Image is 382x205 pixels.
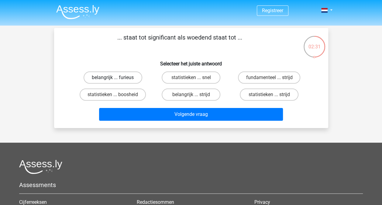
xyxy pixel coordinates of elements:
[137,199,174,205] a: Redactiesommen
[162,89,220,101] label: belangrijk ... strijd
[254,199,270,205] a: Privacy
[162,71,220,84] label: statistieken ... snel
[64,56,318,67] h6: Selecteer het juiste antwoord
[19,160,62,174] img: Assessly logo
[19,199,47,205] a: Cijferreeksen
[56,5,99,19] img: Assessly
[84,71,142,84] label: belangrijk ... furieus
[240,89,298,101] label: statistieken ... strijd
[262,8,283,13] a: Registreer
[19,181,363,189] h5: Assessments
[303,35,326,50] div: 02:31
[238,71,300,84] label: fundamenteel ... strijd
[80,89,146,101] label: statistieken ... boosheid
[99,108,283,121] button: Volgende vraag
[64,33,296,51] p: ... staat tot significant als woedend staat tot ...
